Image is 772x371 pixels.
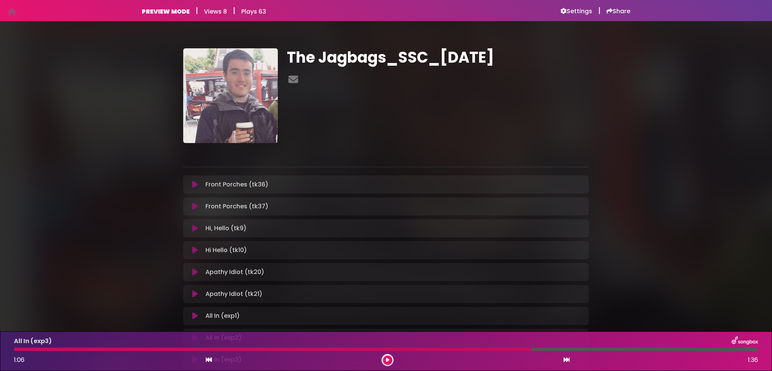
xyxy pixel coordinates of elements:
[598,6,600,15] h5: |
[233,6,235,15] h5: |
[205,311,240,320] p: All In (exp1)
[205,202,268,211] p: Front Porches (tk37)
[205,224,247,233] p: Hi, Hello (tk9)
[14,337,52,346] p: All In (exp3)
[204,8,227,15] h6: Views 8
[241,8,266,15] h6: Plays 63
[183,48,278,143] img: FPWBsbkQTPSoOyfgW8Q8
[205,289,262,299] p: Apathy Idiot (tk21)
[196,6,198,15] h5: |
[205,180,268,189] p: Front Porches (tk36)
[607,8,630,15] a: Share
[14,356,25,364] span: 1:06
[561,8,592,15] a: Settings
[748,356,758,365] span: 1:36
[205,246,247,255] p: Hi Hello (tk10)
[287,48,589,66] h1: The Jagbags_SSC_[DATE]
[142,8,190,15] h6: PREVIEW MODE
[732,336,758,346] img: songbox-logo-white.png
[205,268,264,277] p: Apathy Idiot (tk20)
